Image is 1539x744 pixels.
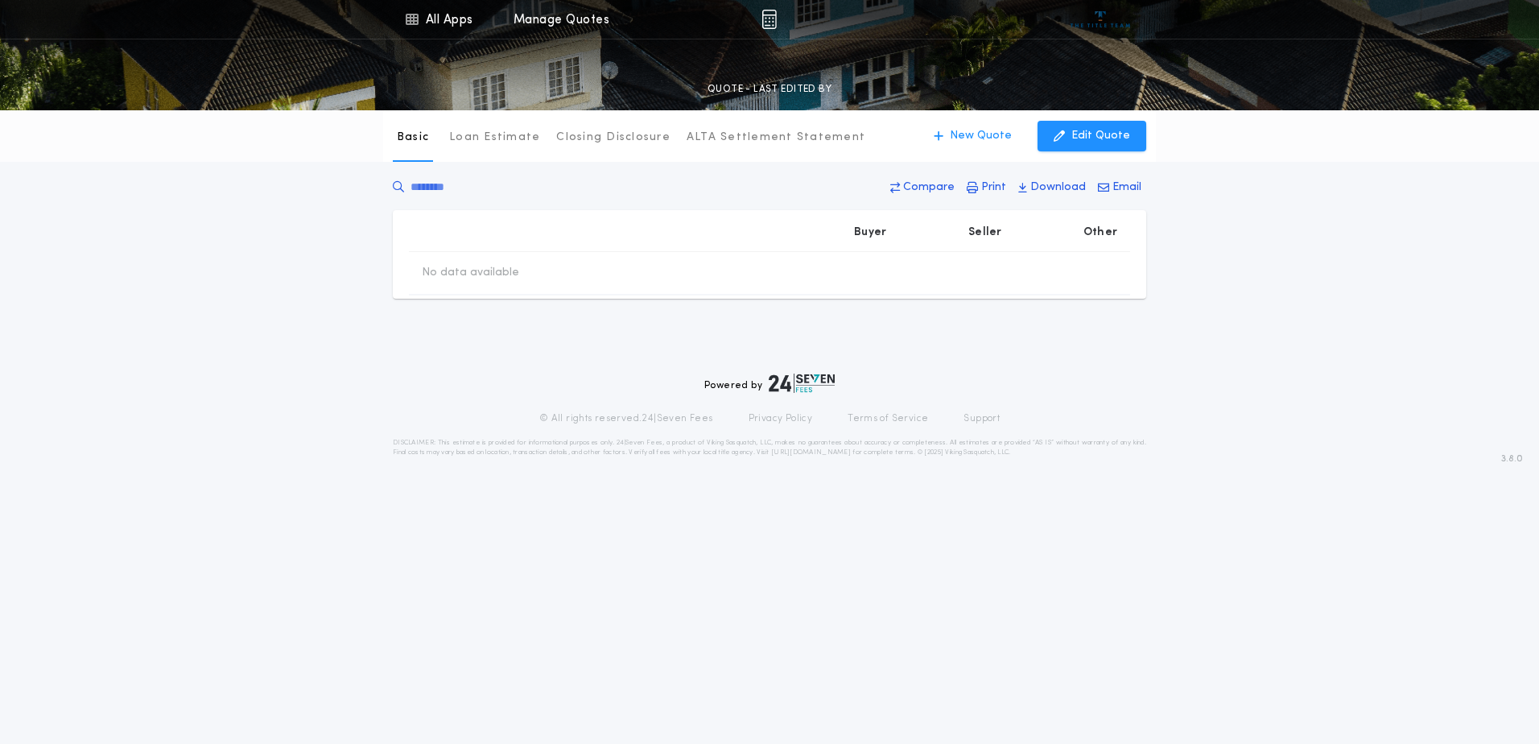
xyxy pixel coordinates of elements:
[687,130,865,146] p: ALTA Settlement Statement
[962,173,1011,202] button: Print
[848,412,928,425] a: Terms of Service
[409,252,532,294] td: No data available
[1112,180,1141,196] p: Email
[708,81,831,97] p: QUOTE - LAST EDITED BY
[1071,11,1131,27] img: vs-icon
[854,225,886,241] p: Buyer
[1030,180,1086,196] p: Download
[885,173,959,202] button: Compare
[749,412,813,425] a: Privacy Policy
[1501,452,1523,466] span: 3.8.0
[771,449,851,456] a: [URL][DOMAIN_NAME]
[397,130,429,146] p: Basic
[981,180,1006,196] p: Print
[393,438,1146,457] p: DISCLAIMER: This estimate is provided for informational purposes only. 24|Seven Fees, a product o...
[556,130,670,146] p: Closing Disclosure
[963,412,1000,425] a: Support
[1038,121,1146,151] button: Edit Quote
[968,225,1002,241] p: Seller
[950,128,1012,144] p: New Quote
[449,130,540,146] p: Loan Estimate
[1093,173,1146,202] button: Email
[761,10,777,29] img: img
[1083,225,1117,241] p: Other
[1013,173,1091,202] button: Download
[704,374,835,393] div: Powered by
[918,121,1028,151] button: New Quote
[769,374,835,393] img: logo
[903,180,955,196] p: Compare
[1071,128,1130,144] p: Edit Quote
[539,412,713,425] p: © All rights reserved. 24|Seven Fees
